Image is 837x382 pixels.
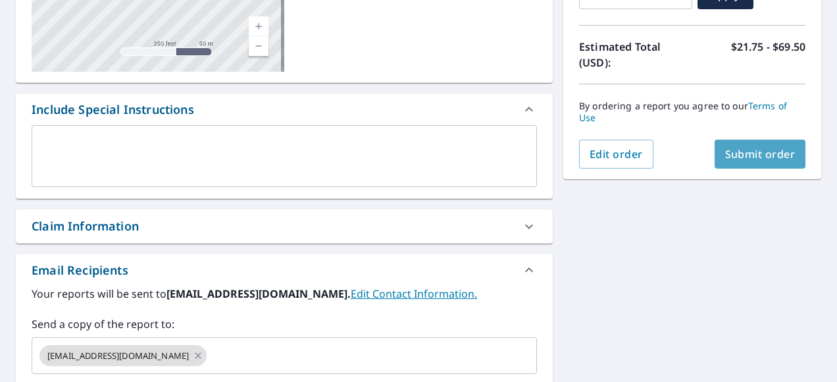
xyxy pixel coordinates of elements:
[16,94,553,125] div: Include Special Instructions
[579,39,692,70] p: Estimated Total (USD):
[32,261,128,279] div: Email Recipients
[32,101,194,119] div: Include Special Instructions
[715,140,806,169] button: Submit order
[579,100,805,124] p: By ordering a report you agree to our
[16,209,553,243] div: Claim Information
[39,350,197,362] span: [EMAIL_ADDRESS][DOMAIN_NAME]
[249,36,268,56] a: Current Level 17, Zoom Out
[590,147,643,161] span: Edit order
[579,140,653,169] button: Edit order
[32,286,537,302] label: Your reports will be sent to
[39,345,207,366] div: [EMAIL_ADDRESS][DOMAIN_NAME]
[166,286,351,301] b: [EMAIL_ADDRESS][DOMAIN_NAME].
[32,316,537,332] label: Send a copy of the report to:
[731,39,805,70] p: $21.75 - $69.50
[249,16,268,36] a: Current Level 17, Zoom In
[351,286,477,301] a: EditContactInfo
[725,147,796,161] span: Submit order
[32,217,139,235] div: Claim Information
[579,99,787,124] a: Terms of Use
[16,254,553,286] div: Email Recipients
